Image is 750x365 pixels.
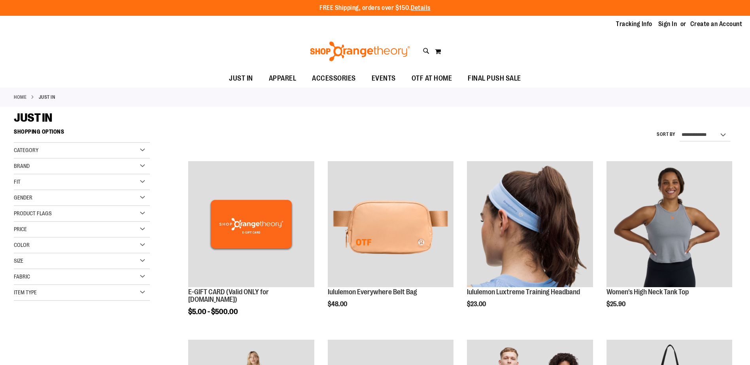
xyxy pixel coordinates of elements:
[14,111,52,124] span: JUST IN
[319,4,431,13] p: FREE Shipping, orders over $150.
[467,161,593,287] img: lululemon Luxtreme Training Headband
[460,70,529,88] a: FINAL PUSH SALE
[412,70,452,87] span: OTF AT HOME
[404,70,460,88] a: OTF AT HOME
[14,222,150,237] div: Price
[467,301,487,308] span: $23.00
[184,157,318,336] div: product
[616,20,652,28] a: Tracking Info
[309,41,411,61] img: Shop Orangetheory
[364,70,404,88] a: EVENTS
[14,210,52,216] span: Product Flags
[328,288,417,296] a: lululemon Everywhere Belt Bag
[14,158,150,174] div: Brand
[690,20,742,28] a: Create an Account
[261,70,304,88] a: APPAREL
[14,226,27,232] span: Price
[14,125,150,143] strong: Shopping Options
[14,242,30,248] span: Color
[658,20,677,28] a: Sign In
[229,70,253,87] span: JUST IN
[14,163,30,169] span: Brand
[372,70,396,87] span: EVENTS
[606,161,732,287] img: Image of Womens BB High Neck Tank Grey
[14,253,150,269] div: Size
[14,194,32,201] span: Gender
[14,179,21,185] span: Fit
[324,157,457,328] div: product
[188,288,269,304] a: E-GIFT CARD (Valid ONLY for [DOMAIN_NAME])
[39,94,55,101] strong: JUST IN
[14,285,150,301] div: Item Type
[14,269,150,285] div: Fabric
[14,174,150,190] div: Fit
[411,4,431,11] a: Details
[304,70,364,88] a: ACCESSORIES
[188,308,238,316] span: $5.00 - $500.00
[328,161,453,288] a: lululemon Everywhere Belt Bag
[657,131,676,138] label: Sort By
[14,258,23,264] span: Size
[14,143,150,158] div: Category
[328,301,348,308] span: $48.00
[14,190,150,206] div: Gender
[467,161,593,288] a: lululemon Luxtreme Training Headband
[603,157,736,328] div: product
[14,237,150,253] div: Color
[463,157,597,328] div: product
[14,94,26,101] a: Home
[188,161,314,288] a: E-GIFT CARD (Valid ONLY for ShopOrangetheory.com)
[188,161,314,287] img: E-GIFT CARD (Valid ONLY for ShopOrangetheory.com)
[14,273,30,280] span: Fabric
[269,70,297,87] span: APPAREL
[606,161,732,288] a: Image of Womens BB High Neck Tank Grey
[467,288,580,296] a: lululemon Luxtreme Training Headband
[14,289,37,295] span: Item Type
[606,288,689,296] a: Women's High Neck Tank Top
[312,70,356,87] span: ACCESSORIES
[606,301,627,308] span: $25.90
[14,147,38,153] span: Category
[221,70,261,87] a: JUST IN
[468,70,521,87] span: FINAL PUSH SALE
[328,161,453,287] img: lululemon Everywhere Belt Bag
[14,206,150,222] div: Product Flags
